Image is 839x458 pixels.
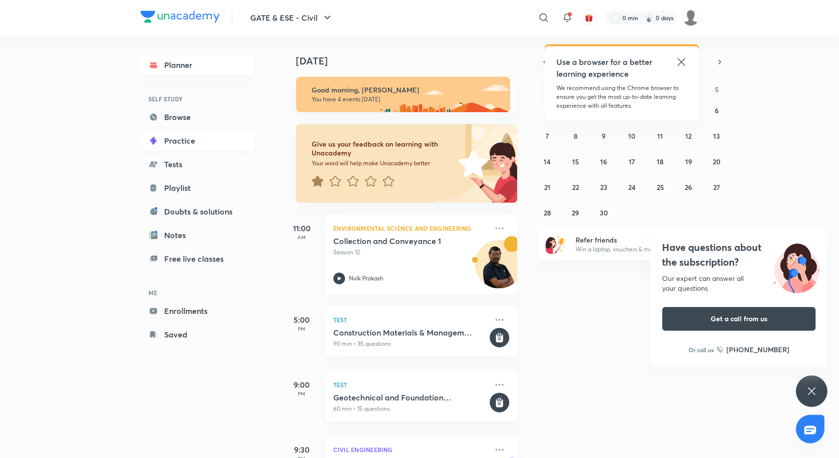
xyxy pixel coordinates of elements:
[282,234,321,240] p: AM
[312,86,501,94] h6: Good morning, [PERSON_NAME]
[600,183,608,192] abbr: September 23, 2025
[644,13,654,23] img: streak
[574,131,578,141] abbr: September 8, 2025
[556,84,687,110] p: We recommend using the Chrome browser to ensure you get the most up-to-date learning experience w...
[662,274,815,293] div: Our expert can answer all your questions
[685,183,692,192] abbr: September 26, 2025
[765,240,827,293] img: ttu_illustration_new.svg
[544,208,551,217] abbr: September 28, 2025
[333,222,488,234] p: Environmental Science and Engineering
[333,379,488,391] p: Test
[581,10,597,26] button: avatar
[333,444,488,456] p: Civil Engineering
[141,249,255,269] a: Free live classes
[296,77,510,112] img: morning
[575,235,696,245] h6: Refer friends
[141,154,255,174] a: Tests
[584,13,593,22] img: avatar
[656,183,664,192] abbr: September 25, 2025
[624,179,639,195] button: September 24, 2025
[475,245,522,293] img: Avatar
[662,307,815,331] button: Get a call from us
[556,56,654,80] h5: Use a browser for a better learning experience
[141,178,255,198] a: Playlist
[312,159,455,167] p: Your word will help make Unacademy better
[312,140,455,157] h6: Give us your feedback on learning with Unacademy
[568,179,583,195] button: September 22, 2025
[629,157,635,166] abbr: September 17, 2025
[141,325,255,344] a: Saved
[141,131,255,151] a: Practice
[333,248,488,257] p: Session 12
[572,183,579,192] abbr: September 22, 2025
[333,404,488,413] p: 60 min • 15 questions
[568,205,583,220] button: September 29, 2025
[572,208,579,217] abbr: September 29, 2025
[715,106,719,115] abbr: September 6, 2025
[715,85,719,94] abbr: Saturday
[539,128,555,144] button: September 7, 2025
[333,314,488,326] p: Test
[575,245,696,254] p: Win a laptop, vouchers & more
[568,128,583,144] button: September 8, 2025
[717,344,789,355] a: [PHONE_NUMBER]
[141,225,255,245] a: Notes
[596,153,611,169] button: September 16, 2025
[685,131,692,141] abbr: September 12, 2025
[596,179,611,195] button: September 23, 2025
[141,11,220,25] a: Company Logo
[296,55,527,67] h4: [DATE]
[685,157,692,166] abbr: September 19, 2025
[282,326,321,332] p: PM
[680,128,696,144] button: September 12, 2025
[689,345,714,354] p: Or call us
[141,11,220,23] img: Company Logo
[709,128,724,144] button: September 13, 2025
[333,393,488,402] h5: Geotechnical and Foundation Engineering Test-4
[709,102,724,118] button: September 6, 2025
[141,107,255,127] a: Browse
[546,131,549,141] abbr: September 7, 2025
[544,157,550,166] abbr: September 14, 2025
[333,236,456,246] h5: Collection and Conveyance 1
[141,202,255,221] a: Doubts & solutions
[539,205,555,220] button: September 28, 2025
[596,205,611,220] button: September 30, 2025
[596,128,611,144] button: September 9, 2025
[709,153,724,169] button: September 20, 2025
[282,222,321,234] h5: 11:00
[726,344,789,355] h6: [PHONE_NUMBER]
[539,153,555,169] button: September 14, 2025
[628,183,636,192] abbr: September 24, 2025
[662,240,815,270] h4: Have questions about the subscription?
[141,301,255,321] a: Enrollments
[682,9,699,26] img: jai
[282,379,321,391] h5: 9:00
[244,8,339,28] button: GATE & ESE - Civil
[652,179,668,195] button: September 25, 2025
[544,183,550,192] abbr: September 21, 2025
[572,157,579,166] abbr: September 15, 2025
[568,153,583,169] button: September 15, 2025
[539,179,555,195] button: September 21, 2025
[628,131,636,141] abbr: September 10, 2025
[141,55,255,75] a: Planner
[657,157,664,166] abbr: September 18, 2025
[709,179,724,195] button: September 27, 2025
[713,131,720,141] abbr: September 13, 2025
[282,391,321,397] p: PM
[657,131,663,141] abbr: September 11, 2025
[602,131,606,141] abbr: September 9, 2025
[652,153,668,169] button: September 18, 2025
[349,274,383,283] p: Nvlk Prakash
[141,91,255,107] h6: SELF STUDY
[546,234,565,254] img: referral
[141,284,255,301] h6: ME
[333,339,488,348] p: 90 min • 35 questions
[600,208,608,217] abbr: September 30, 2025
[624,153,639,169] button: September 17, 2025
[680,153,696,169] button: September 19, 2025
[333,328,488,337] h5: Construction Materials & Management + Engineering Mechanics
[713,157,721,166] abbr: September 20, 2025
[680,179,696,195] button: September 26, 2025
